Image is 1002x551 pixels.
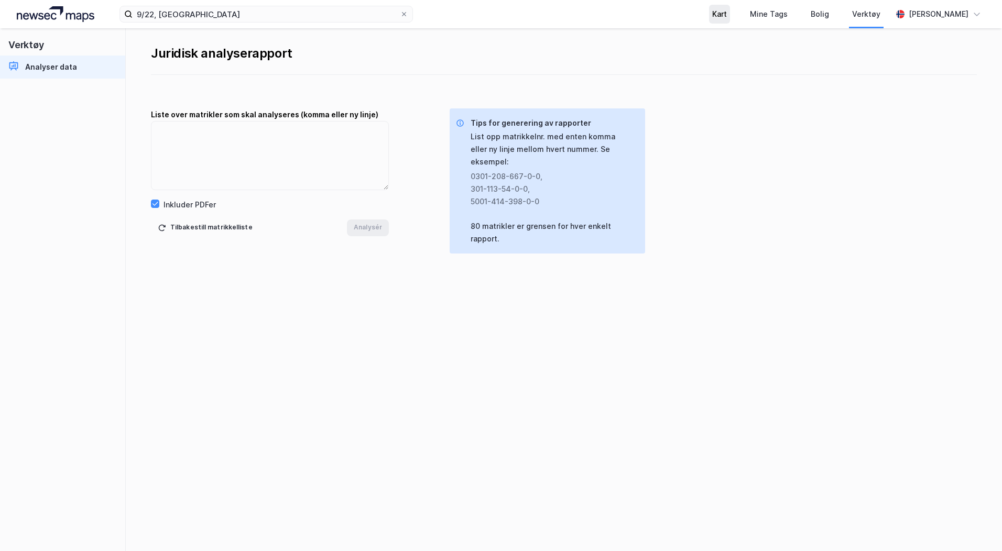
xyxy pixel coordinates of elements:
iframe: Chat Widget [950,501,1002,551]
div: [PERSON_NAME] [909,8,968,20]
button: Tilbakestill matrikkelliste [151,219,259,236]
div: Inkluder PDFer [164,199,216,211]
div: Liste over matrikler som skal analyseres (komma eller ny linje) [151,108,389,121]
div: Verktøy [852,8,880,20]
img: logo.a4113a55bc3d86da70a041830d287a7e.svg [17,6,94,22]
div: 301-113-54-0-0 , [471,183,628,195]
div: List opp matrikkelnr. med enten komma eller ny linje mellom hvert nummer. Se eksempel: 80 matrikl... [471,130,637,245]
div: Juridisk analyserapport [151,45,977,62]
div: Mine Tags [750,8,788,20]
div: Kart [712,8,727,20]
div: Tips for generering av rapporter [471,117,637,129]
div: Analyser data [25,61,77,73]
div: Kontrollprogram for chat [950,501,1002,551]
div: Bolig [811,8,829,20]
div: 5001-414-398-0-0 [471,195,628,208]
div: 0301-208-667-0-0 , [471,170,628,183]
input: Søk på adresse, matrikkel, gårdeiere, leietakere eller personer [133,6,400,22]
